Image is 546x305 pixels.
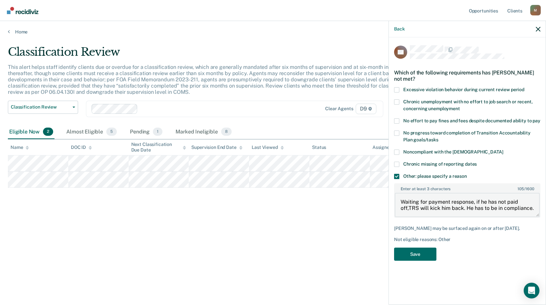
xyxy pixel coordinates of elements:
div: [PERSON_NAME] may be surfaced again on or after [DATE]. [394,226,540,231]
span: Other: please specify a reason [403,173,467,179]
span: Excessive violation behavior during current review period [403,87,524,92]
img: Recidiviz [7,7,38,14]
div: Status [312,145,326,150]
span: Chronic missing of reporting dates [403,161,477,167]
span: 105 [517,187,524,191]
div: Classification Review [8,45,417,64]
span: Chronic unemployment with no effort to job search or recent, concerning unemployment [403,99,533,111]
div: Next Classification Due Date [131,142,186,153]
span: / 1600 [517,187,534,191]
span: Classification Review [11,104,70,110]
div: Not eligible reasons: Other [394,237,540,242]
div: Name [10,145,29,150]
div: Almost Eligible [65,125,118,139]
label: Enter at least 3 characters [395,184,540,191]
span: No progress toward completion of Transition Accountability Plan goals/tasks [403,130,531,142]
div: Assigned to [372,145,403,150]
div: DOC ID [71,145,92,150]
div: M [530,5,541,15]
span: 5 [106,128,117,136]
span: Noncompliant with the [DEMOGRAPHIC_DATA] [403,149,503,154]
div: Which of the following requirements has [PERSON_NAME] not met? [394,64,540,87]
div: Pending [129,125,164,139]
button: Save [394,248,436,261]
span: 2 [43,128,53,136]
div: Marked Ineligible [174,125,233,139]
a: Home [8,29,538,35]
span: No effort to pay fines and fees despite documented ability to pay [403,118,540,123]
span: 8 [221,128,232,136]
span: D9 [356,104,376,114]
div: Last Viewed [252,145,283,150]
p: This alert helps staff identify clients due or overdue for a classification review, which are gen... [8,64,410,95]
span: 1 [153,128,162,136]
div: Clear agents [325,106,353,112]
div: Open Intercom Messenger [524,283,539,298]
div: Eligible Now [8,125,54,139]
button: Back [394,26,405,32]
button: Profile dropdown button [530,5,541,15]
div: Supervision End Date [191,145,242,150]
textarea: Waiting for payment response, if he has not paid off,TRS will kick him back. He has to be in comp... [395,193,540,217]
